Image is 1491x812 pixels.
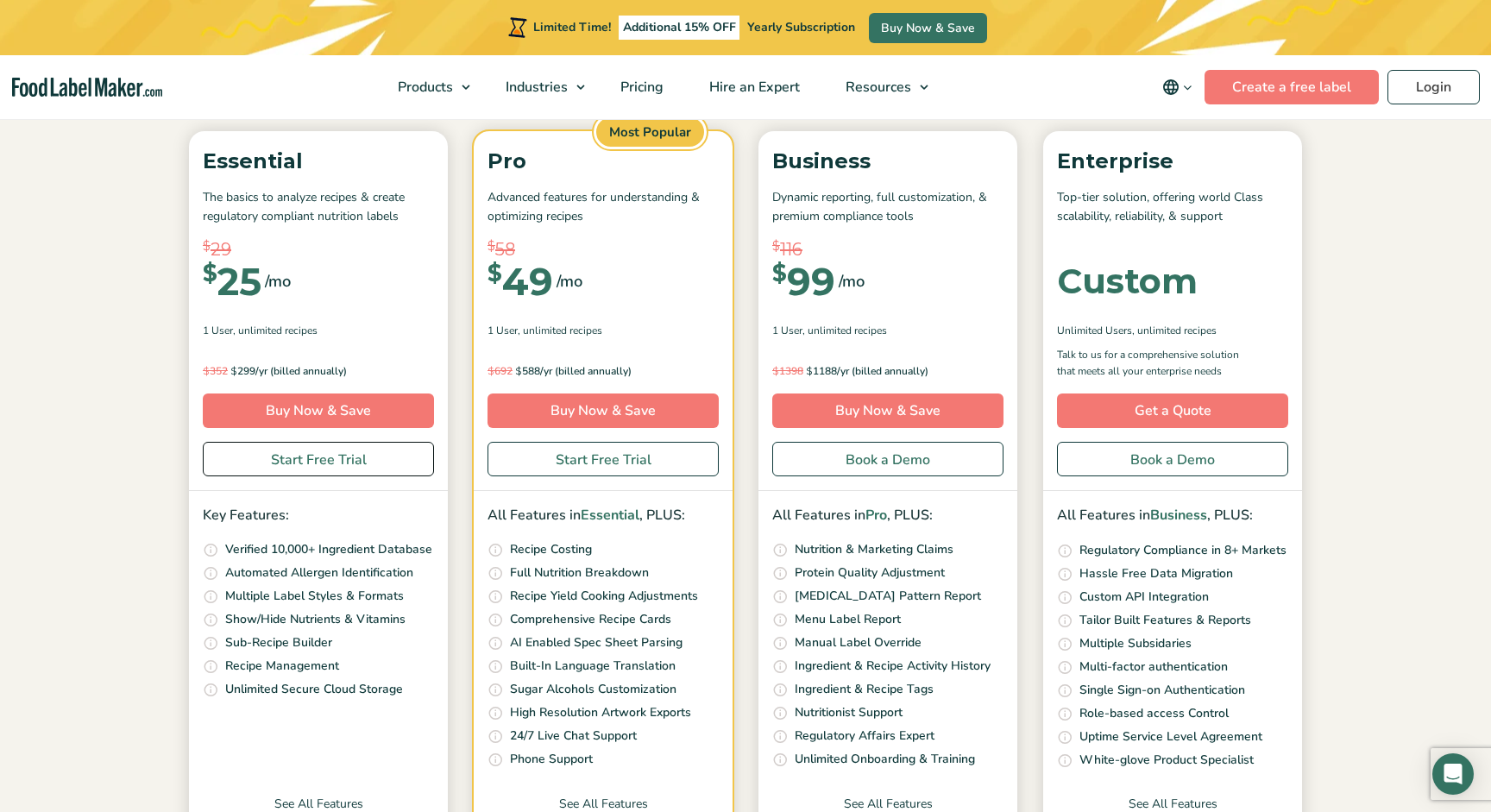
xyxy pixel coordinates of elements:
[772,145,1003,178] p: Business
[839,269,865,293] span: /mo
[488,364,513,378] del: 692
[488,236,495,256] span: $
[203,262,217,285] span: $
[1079,564,1233,583] p: Hassle Free Data Migration
[1387,70,1480,104] a: Login
[869,13,987,43] a: Buy Now & Save
[780,236,802,262] span: 116
[704,78,802,97] span: Hire an Expert
[865,506,887,525] span: Pro
[772,505,1003,527] p: All Features in , PLUS:
[203,323,233,338] span: 1 User
[1150,506,1207,525] span: Business
[1057,393,1288,428] a: Get a Quote
[225,540,432,559] p: Verified 10,000+ Ingredient Database
[488,393,719,428] a: Buy Now & Save
[806,364,813,377] span: $
[772,236,780,256] span: $
[795,750,975,769] p: Unlimited Onboarding & Training
[510,680,676,699] p: Sugar Alcohols Customization
[772,262,787,285] span: $
[225,563,413,582] p: Automated Allergen Identification
[488,362,719,380] p: 588/yr (billed annually)
[488,505,719,527] p: All Features in , PLUS:
[510,540,592,559] p: Recipe Costing
[225,587,404,606] p: Multiple Label Styles & Formats
[795,587,981,606] p: [MEDICAL_DATA] Pattern Report
[772,262,835,300] div: 99
[594,115,707,150] span: Most Popular
[203,364,228,378] del: 352
[795,563,945,582] p: Protein Quality Adjustment
[687,55,819,119] a: Hire an Expert
[1079,611,1251,630] p: Tailor Built Features & Reports
[203,364,210,377] span: $
[533,19,611,35] span: Limited Time!
[488,262,553,300] div: 49
[1057,145,1288,178] p: Enterprise
[615,78,665,97] span: Pricing
[795,633,922,652] p: Manual Label Override
[1057,505,1288,527] p: All Features in , PLUS:
[211,236,231,262] span: 29
[495,236,515,262] span: 58
[203,236,211,256] span: $
[375,55,479,119] a: Products
[1079,588,1209,607] p: Custom API Integration
[795,680,934,699] p: Ingredient & Recipe Tags
[265,269,291,293] span: /mo
[795,540,953,559] p: Nutrition & Marketing Claims
[1079,727,1262,746] p: Uptime Service Level Agreement
[772,364,803,378] del: 1398
[510,610,671,629] p: Comprehensive Recipe Cards
[203,505,434,527] p: Key Features:
[510,703,691,722] p: High Resolution Artwork Exports
[557,269,582,293] span: /mo
[1079,751,1254,770] p: White-glove Product Specialist
[1079,658,1228,677] p: Multi-factor authentication
[802,323,887,338] span: , Unlimited Recipes
[619,16,740,40] span: Additional 15% OFF
[230,364,237,377] span: $
[795,703,903,722] p: Nutritionist Support
[510,657,676,676] p: Built-In Language Translation
[393,78,455,97] span: Products
[225,657,339,676] p: Recipe Management
[1079,634,1192,653] p: Multiple Subsidaries
[483,55,594,119] a: Industries
[1057,442,1288,476] a: Book a Demo
[225,633,332,652] p: Sub-Recipe Builder
[1057,323,1132,338] span: Unlimited Users
[225,680,403,699] p: Unlimited Secure Cloud Storage
[510,750,593,769] p: Phone Support
[488,188,719,227] p: Advanced features for understanding & optimizing recipes
[488,442,719,476] a: Start Free Trial
[1057,347,1255,380] p: Talk to us for a comprehensive solution that meets all your enterprise needs
[510,563,649,582] p: Full Nutrition Breakdown
[823,55,937,119] a: Resources
[203,393,434,428] a: Buy Now & Save
[795,610,901,629] p: Menu Label Report
[795,727,934,746] p: Regulatory Affairs Expert
[518,323,602,338] span: , Unlimited Recipes
[772,364,779,377] span: $
[225,610,406,629] p: Show/Hide Nutrients & Vitamins
[747,19,855,35] span: Yearly Subscription
[510,587,698,606] p: Recipe Yield Cooking Adjustments
[1057,264,1198,299] div: Custom
[795,657,991,676] p: Ingredient & Recipe Activity History
[203,362,434,380] p: 299/yr (billed annually)
[1205,70,1379,104] a: Create a free label
[1079,681,1245,700] p: Single Sign-on Authentication
[488,323,518,338] span: 1 User
[510,727,637,746] p: 24/7 Live Chat Support
[500,78,569,97] span: Industries
[510,633,683,652] p: AI Enabled Spec Sheet Parsing
[772,362,1003,380] p: 1188/yr (billed annually)
[488,145,719,178] p: Pro
[840,78,913,97] span: Resources
[772,442,1003,476] a: Book a Demo
[598,55,683,119] a: Pricing
[772,393,1003,428] a: Buy Now & Save
[515,364,522,377] span: $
